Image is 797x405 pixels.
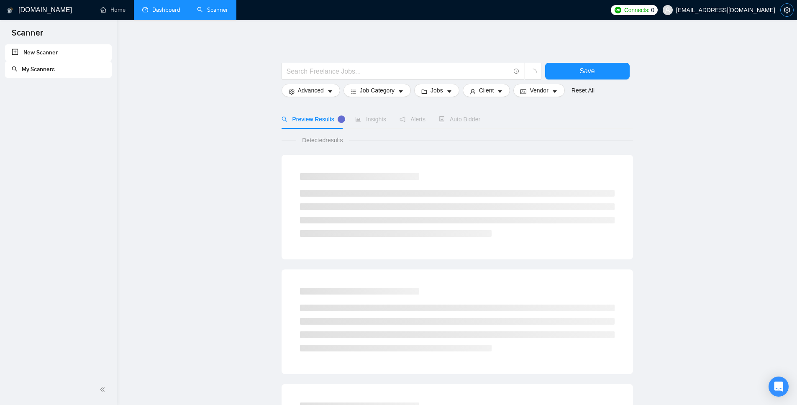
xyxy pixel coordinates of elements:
span: Detected results [296,136,349,145]
a: Reset All [571,86,595,95]
div: Open Intercom Messenger [769,377,789,397]
span: Preview Results [282,116,342,123]
span: user [665,7,671,13]
span: Jobs [431,86,443,95]
span: caret-down [327,88,333,95]
button: folderJobscaret-down [414,84,459,97]
a: setting [780,7,794,13]
span: setting [289,88,295,95]
span: area-chart [355,116,361,122]
li: My Scanners [5,61,112,78]
button: userClientcaret-down [463,84,510,97]
span: 0 [651,5,654,15]
span: Vendor [530,86,548,95]
span: caret-down [446,88,452,95]
img: upwork-logo.png [615,7,621,13]
span: double-left [100,385,108,394]
span: idcard [520,88,526,95]
li: New Scanner [5,44,112,61]
a: homeHome [100,6,126,13]
span: Client [479,86,494,95]
img: logo [7,4,13,17]
span: Insights [355,116,386,123]
span: folder [421,88,427,95]
span: Job Category [360,86,395,95]
span: caret-down [552,88,558,95]
a: New Scanner [12,44,105,61]
button: idcardVendorcaret-down [513,84,564,97]
button: Save [545,63,630,79]
span: caret-down [497,88,503,95]
button: barsJob Categorycaret-down [343,84,411,97]
span: info-circle [514,69,519,74]
span: Connects: [624,5,649,15]
a: dashboardDashboard [142,6,180,13]
span: search [282,116,287,122]
span: bars [351,88,356,95]
span: notification [400,116,405,122]
span: user [470,88,476,95]
a: searchMy Scanners [12,66,55,73]
div: Tooltip anchor [338,115,345,123]
a: searchScanner [197,6,228,13]
button: setting [780,3,794,17]
input: Search Freelance Jobs... [287,66,510,77]
span: robot [439,116,445,122]
span: loading [529,69,537,76]
span: Auto Bidder [439,116,480,123]
button: settingAdvancedcaret-down [282,84,340,97]
span: Scanner [5,27,50,44]
span: caret-down [398,88,404,95]
span: Save [579,66,595,76]
span: Alerts [400,116,425,123]
span: Advanced [298,86,324,95]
